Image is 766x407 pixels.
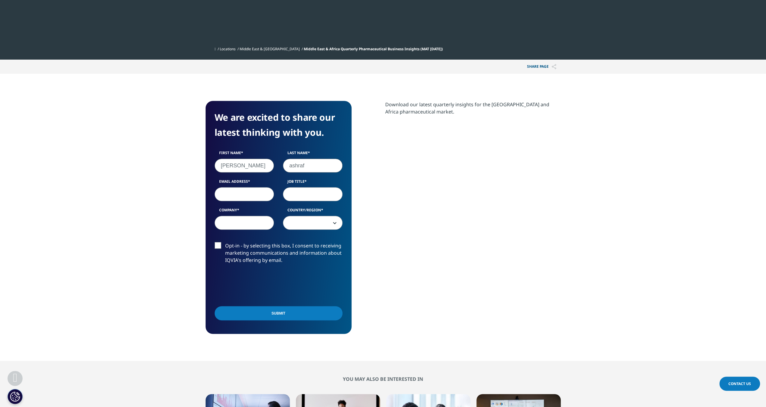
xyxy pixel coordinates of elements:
button: Share PAGEShare PAGE [523,60,561,74]
a: Locations [220,46,236,51]
h2: You may also be interested in [206,376,561,382]
h4: We are excited to share our latest thinking with you. [215,110,343,140]
label: Email Address [215,179,274,187]
iframe: reCAPTCHA [215,273,306,297]
span: Middle East & Africa Quarterly Pharmaceutical Business Insights (MAT [DATE]) [304,46,443,51]
input: Submit [215,306,343,320]
label: Country/Region [283,207,343,216]
p: Download our latest quarterly insights for the [GEOGRAPHIC_DATA] and Africa pharmaceutical market. [385,101,561,120]
label: First Name [215,150,274,159]
label: Company [215,207,274,216]
a: Contact Us [719,377,760,391]
label: Job Title [283,179,343,187]
span: Contact Us [728,381,751,386]
label: Last Name [283,150,343,159]
label: Opt-in - by selecting this box, I consent to receiving marketing communications and information a... [215,242,343,267]
button: Cookies Settings [8,389,23,404]
a: Middle East & [GEOGRAPHIC_DATA] [240,46,300,51]
p: Share PAGE [523,60,561,74]
img: Share PAGE [552,64,556,69]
